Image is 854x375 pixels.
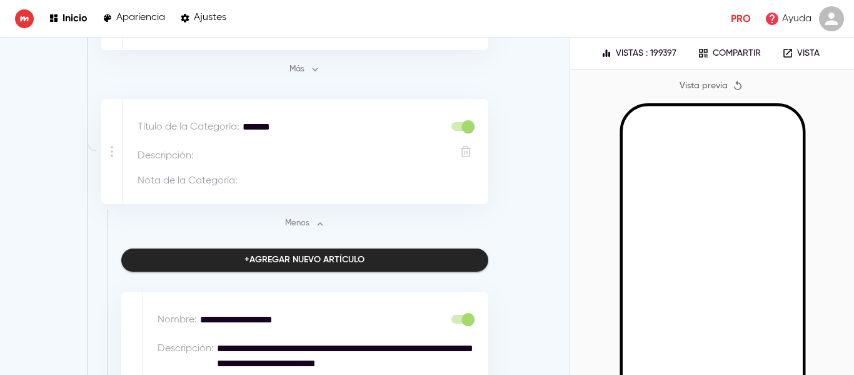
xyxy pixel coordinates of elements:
[49,10,88,27] a: Inicio
[616,48,676,59] p: Vistas : 199397
[782,11,811,26] p: Ayuda
[731,11,751,26] p: Pro
[116,12,165,24] p: Apariencia
[284,60,324,80] button: Más
[713,48,761,59] p: Compartir
[288,63,321,77] span: Más
[138,148,194,163] p: Descripción :
[596,44,681,63] button: Vistas : 199397
[194,12,226,24] p: Ajustes
[180,10,226,27] a: Ajustes
[63,12,88,24] p: Inicio
[458,143,474,160] button: Eliminar
[138,173,238,188] p: Nota de la Categoría :
[285,217,324,231] span: Menos
[282,214,328,234] button: Menos
[138,120,239,135] p: Título de la Categoría :
[773,44,828,63] a: Vista
[689,44,770,63] button: Compartir
[103,10,165,27] a: Apariencia
[158,312,197,327] p: Nombre :
[761,8,815,30] a: Ayuda
[158,341,214,356] p: Descripción :
[797,48,820,59] p: Vista
[121,249,488,272] button: +Agregar nuevo artículo
[244,252,364,268] div: + Agregar nuevo artículo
